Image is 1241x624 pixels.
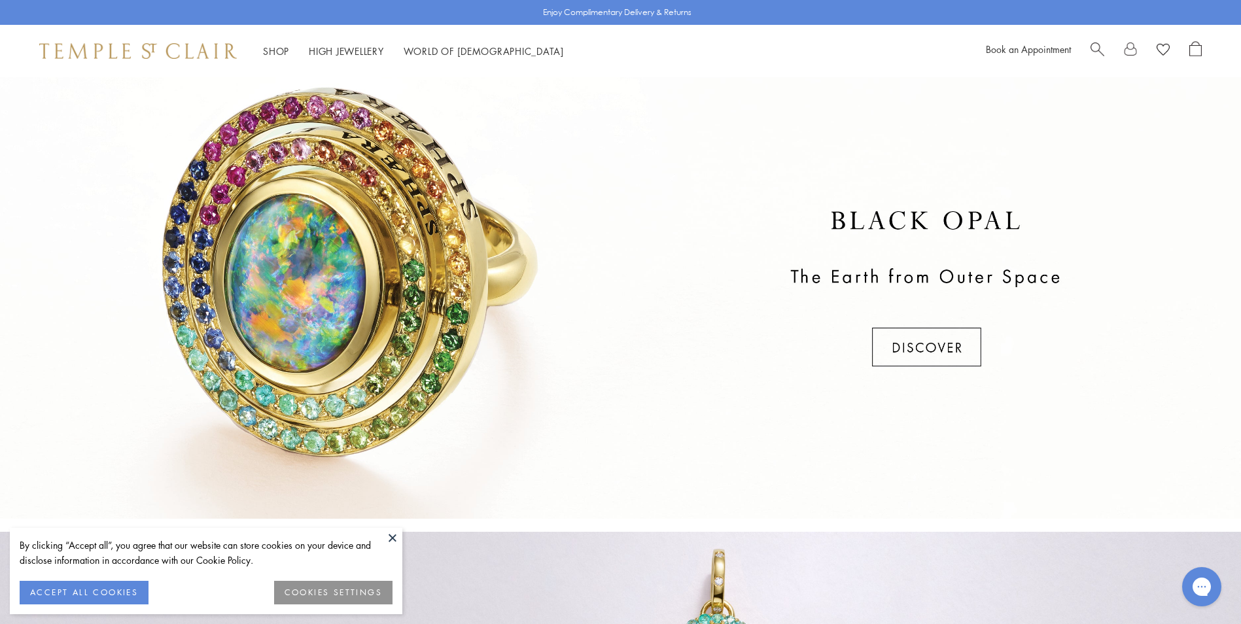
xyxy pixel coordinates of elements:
[1176,563,1228,611] iframe: Gorgias live chat messenger
[20,581,149,604] button: ACCEPT ALL COOKIES
[274,581,393,604] button: COOKIES SETTINGS
[404,44,564,58] a: World of [DEMOGRAPHIC_DATA]World of [DEMOGRAPHIC_DATA]
[263,44,289,58] a: ShopShop
[1189,41,1202,61] a: Open Shopping Bag
[309,44,384,58] a: High JewelleryHigh Jewellery
[263,43,564,60] nav: Main navigation
[986,43,1071,56] a: Book an Appointment
[1157,41,1170,61] a: View Wishlist
[1091,41,1104,61] a: Search
[20,538,393,568] div: By clicking “Accept all”, you agree that our website can store cookies on your device and disclos...
[39,43,237,59] img: Temple St. Clair
[543,6,691,19] p: Enjoy Complimentary Delivery & Returns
